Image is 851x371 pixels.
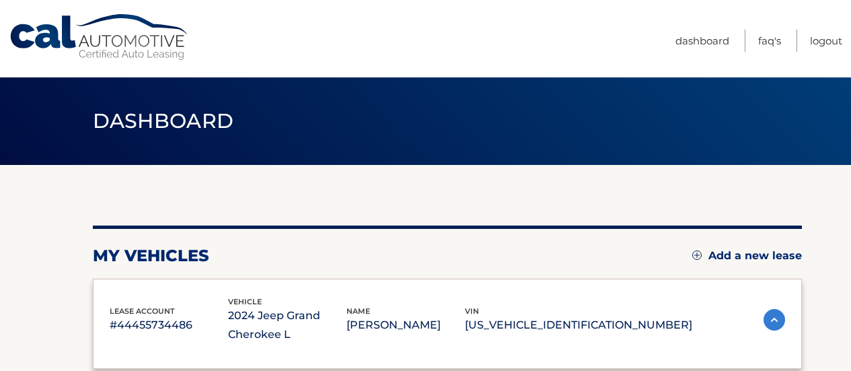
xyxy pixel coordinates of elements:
[228,306,346,344] p: 2024 Jeep Grand Cherokee L
[110,316,228,335] p: #44455734486
[93,246,209,266] h2: my vehicles
[465,316,692,335] p: [US_VEHICLE_IDENTIFICATION_NUMBER]
[228,297,262,306] span: vehicle
[692,250,702,260] img: add.svg
[465,306,479,316] span: vin
[692,249,802,263] a: Add a new lease
[93,108,234,133] span: Dashboard
[346,306,370,316] span: name
[346,316,465,335] p: [PERSON_NAME]
[675,30,729,52] a: Dashboard
[810,30,842,52] a: Logout
[9,13,190,61] a: Cal Automotive
[764,309,785,331] img: accordion-active.svg
[110,306,175,316] span: lease account
[758,30,781,52] a: FAQ's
